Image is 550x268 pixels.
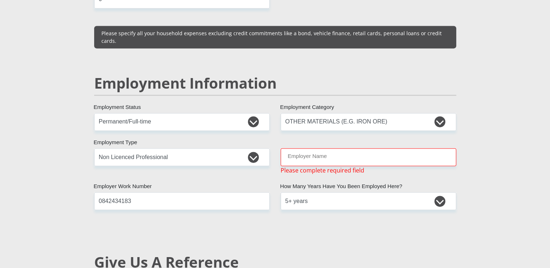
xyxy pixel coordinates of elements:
[94,192,270,210] input: Employer Work Number
[281,148,456,166] input: Employer's Name
[101,29,449,45] p: Please specify all your household expenses excluding credit commitments like a bond, vehicle fina...
[94,74,456,92] h2: Employment Information
[281,166,364,175] span: Please complete required field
